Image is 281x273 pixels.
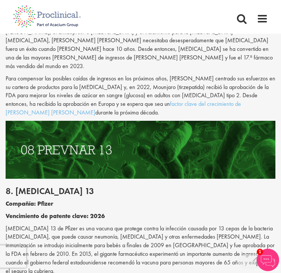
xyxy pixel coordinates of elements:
[257,249,279,271] img: Chatbot
[95,108,159,116] font: durante la próxima década.
[6,185,94,197] font: 8. [MEDICAL_DATA] 13
[6,212,105,220] font: Vencimiento de patente clave: 2026
[6,121,275,179] img: Medicamentos con patentes próximas a expirar Prevnar 13
[6,11,273,70] font: Aprobado en 2014, [MEDICAL_DATA] está protegido por una patente de compuesto hasta 2027, fecha en...
[6,100,241,116] a: factor clave del crecimiento de [PERSON_NAME] [PERSON_NAME]
[6,200,53,208] font: Compañía: Pfizer
[259,249,261,254] font: 1
[6,74,275,108] font: Para compensar las posibles caídas de ingresos en los próximos años, [PERSON_NAME] centrado sus e...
